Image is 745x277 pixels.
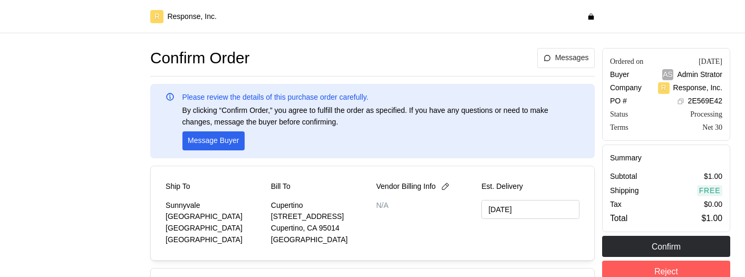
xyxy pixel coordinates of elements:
[704,171,722,183] p: $1.00
[610,69,630,81] p: Buyer
[652,240,681,253] p: Confirm
[150,48,249,69] h1: Confirm Order
[188,135,239,147] p: Message Buyer
[166,234,264,246] p: [GEOGRAPHIC_DATA]
[610,95,627,107] p: PO #
[602,236,730,257] button: Confirm
[699,56,722,67] div: [DATE]
[376,181,436,193] p: Vendor Billing Info
[663,69,673,81] p: AS
[610,152,722,164] h5: Summary
[610,185,639,197] p: Shipping
[702,122,722,133] div: Net 30
[166,181,190,193] p: Ship To
[481,200,579,219] input: MM/DD/YYYY
[702,212,722,225] p: $1.00
[271,200,369,212] p: Cupertino
[481,181,579,193] p: Est. Delivery
[182,92,369,103] p: Please review the details of this purchase order carefully.
[690,109,722,120] div: Processing
[166,211,264,223] p: [GEOGRAPHIC_DATA]
[166,223,264,234] p: [GEOGRAPHIC_DATA]
[610,171,637,183] p: Subtotal
[537,48,595,68] button: Messages
[271,223,369,234] p: Cupertino, CA 95014
[673,82,722,94] p: Response, Inc.
[154,11,160,23] p: R
[271,211,369,223] p: [STREET_ADDRESS]
[677,69,722,81] p: Admin Strator
[271,234,369,246] p: [GEOGRAPHIC_DATA]
[376,200,475,212] p: N/A
[688,95,722,107] p: 2E569E42
[166,200,264,212] p: Sunnyvale
[555,52,589,64] p: Messages
[271,181,291,193] p: Bill To
[661,82,666,94] p: R
[610,82,642,94] p: Company
[610,56,643,67] div: Ordered on
[610,122,628,133] div: Terms
[610,212,627,225] p: Total
[167,11,216,23] p: Response, Inc.
[610,199,622,211] p: Tax
[704,199,722,211] p: $0.00
[182,105,579,128] p: By clicking “Confirm Order,” you agree to fulfill the order as specified. If you have any questio...
[699,185,721,197] p: Free
[182,131,245,150] button: Message Buyer
[610,109,628,120] div: Status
